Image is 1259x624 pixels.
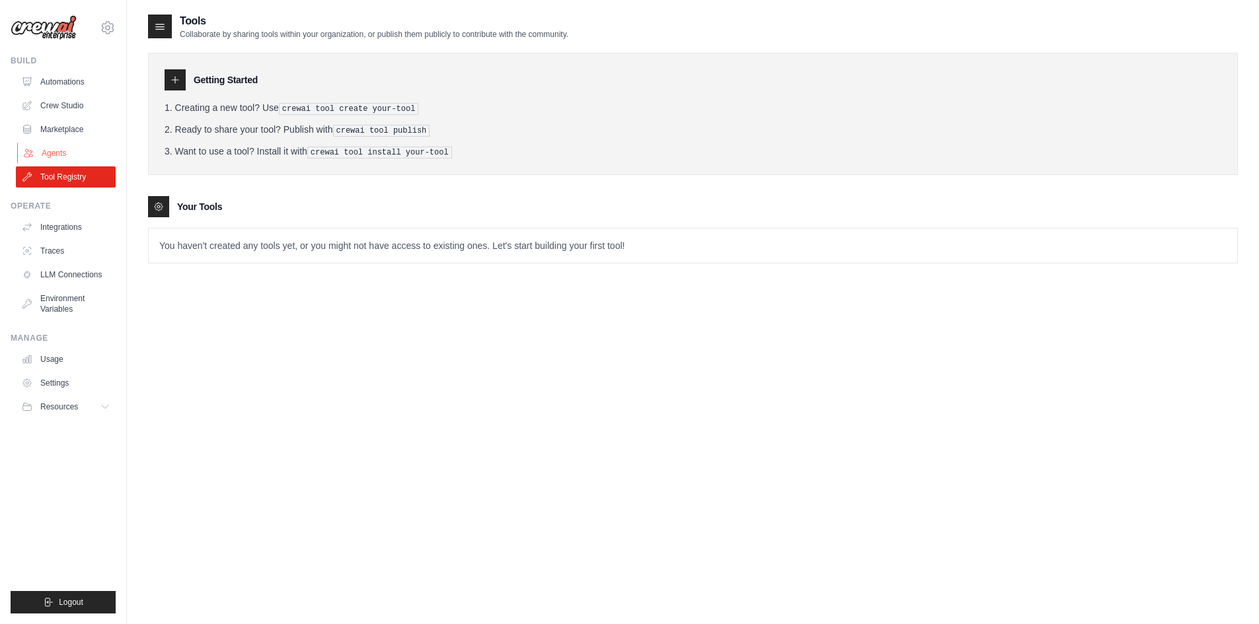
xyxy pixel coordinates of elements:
[16,372,116,394] a: Settings
[59,597,83,607] span: Logout
[333,125,430,137] pre: crewai tool publish
[279,103,419,115] pre: crewai tool create your-tool
[11,333,116,343] div: Manage
[165,123,1221,137] li: Ready to share your tool? Publish with
[16,119,116,140] a: Marketplace
[194,73,258,87] h3: Getting Started
[11,591,116,613] button: Logout
[16,95,116,116] a: Crew Studio
[149,228,1237,263] p: You haven't created any tools yet, or you might not have access to existing ones. Let's start bui...
[16,166,116,188] a: Tool Registry
[16,240,116,261] a: Traces
[307,147,452,158] pre: crewai tool install your-tool
[11,55,116,66] div: Build
[180,13,568,29] h2: Tools
[16,288,116,320] a: Environment Variables
[16,71,116,92] a: Automations
[40,401,78,412] span: Resources
[11,15,77,40] img: Logo
[180,29,568,40] p: Collaborate by sharing tools within your organization, or publish them publicly to contribute wit...
[177,200,222,213] h3: Your Tools
[16,264,116,285] a: LLM Connections
[17,143,117,164] a: Agents
[11,201,116,211] div: Operate
[165,101,1221,115] li: Creating a new tool? Use
[16,349,116,370] a: Usage
[16,396,116,417] button: Resources
[165,145,1221,158] li: Want to use a tool? Install it with
[16,217,116,238] a: Integrations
